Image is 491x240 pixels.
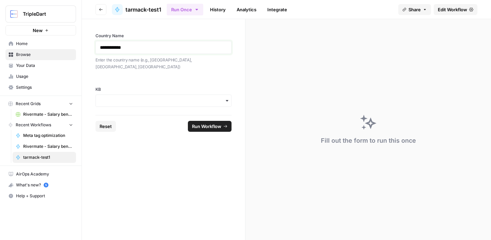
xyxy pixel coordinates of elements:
span: Recent Workflows [16,122,51,128]
p: Enter the country name (e.g., [GEOGRAPHIC_DATA], [GEOGRAPHIC_DATA], [GEOGRAPHIC_DATA]) [95,57,232,70]
span: Browse [16,52,73,58]
button: Recent Workflows [5,120,76,130]
span: AirOps Academy [16,171,73,177]
a: 5 [44,183,48,187]
a: Integrate [263,4,291,15]
a: Rivermate - Salary benchmarking Grid [13,109,76,120]
button: Run Once [167,4,203,15]
span: Meta tag optimization [23,132,73,139]
a: Rivermate - Salary benchmarking [13,141,76,152]
img: TripleDart Logo [8,8,20,20]
span: Edit Workflow [438,6,467,13]
a: Edit Workflow [434,4,477,15]
a: tarmack-test1 [13,152,76,163]
span: Usage [16,73,73,80]
span: tarmack-test1 [125,5,161,14]
button: Reset [95,121,116,132]
span: Settings [16,84,73,90]
span: tarmack-test1 [23,154,73,160]
label: KB [95,86,232,93]
div: What's new? [6,180,76,190]
a: Usage [5,71,76,82]
button: What's new? 5 [5,180,76,190]
span: Rivermate - Salary benchmarking [23,143,73,150]
div: Fill out the form to run this once [321,136,416,145]
button: New [5,25,76,36]
a: Settings [5,82,76,93]
span: Rivermate - Salary benchmarking Grid [23,111,73,117]
a: Browse [5,49,76,60]
button: Workspace: TripleDart [5,5,76,23]
span: Help + Support [16,193,73,199]
span: Recent Grids [16,101,41,107]
span: TripleDart [23,11,64,17]
button: Help + Support [5,190,76,201]
button: Run Workflow [188,121,232,132]
span: New [33,27,43,34]
span: Home [16,41,73,47]
a: Meta tag optimization [13,130,76,141]
span: Share [408,6,421,13]
label: Country Name [95,33,232,39]
a: AirOps Academy [5,169,76,180]
a: Home [5,38,76,49]
span: Run Workflow [192,123,221,130]
span: Your Data [16,62,73,69]
a: tarmack-test1 [112,4,161,15]
button: Share [398,4,431,15]
text: 5 [45,183,47,187]
a: Your Data [5,60,76,71]
span: Reset [100,123,112,130]
button: Recent Grids [5,99,76,109]
a: History [206,4,230,15]
a: Analytics [233,4,261,15]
